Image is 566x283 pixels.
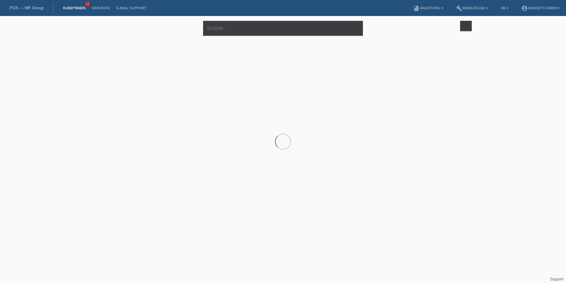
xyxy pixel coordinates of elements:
a: DE ▾ [498,6,512,10]
a: bookAnleitung ▾ [410,6,446,10]
a: buildWerkzeuge ▾ [453,6,491,10]
span: 17 [85,2,90,7]
a: E-Mail Support [113,6,150,10]
i: account_circle [521,5,528,12]
a: POS — MF Group [10,5,43,10]
a: Kund*innen [60,6,89,10]
a: Einkäufe [89,6,113,10]
i: book [413,5,420,12]
input: Suche... [203,21,363,36]
a: account_circleHandeys GmbH ▾ [518,6,563,10]
i: filter_list [462,22,469,29]
i: build [456,5,462,12]
a: Support [550,277,563,281]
